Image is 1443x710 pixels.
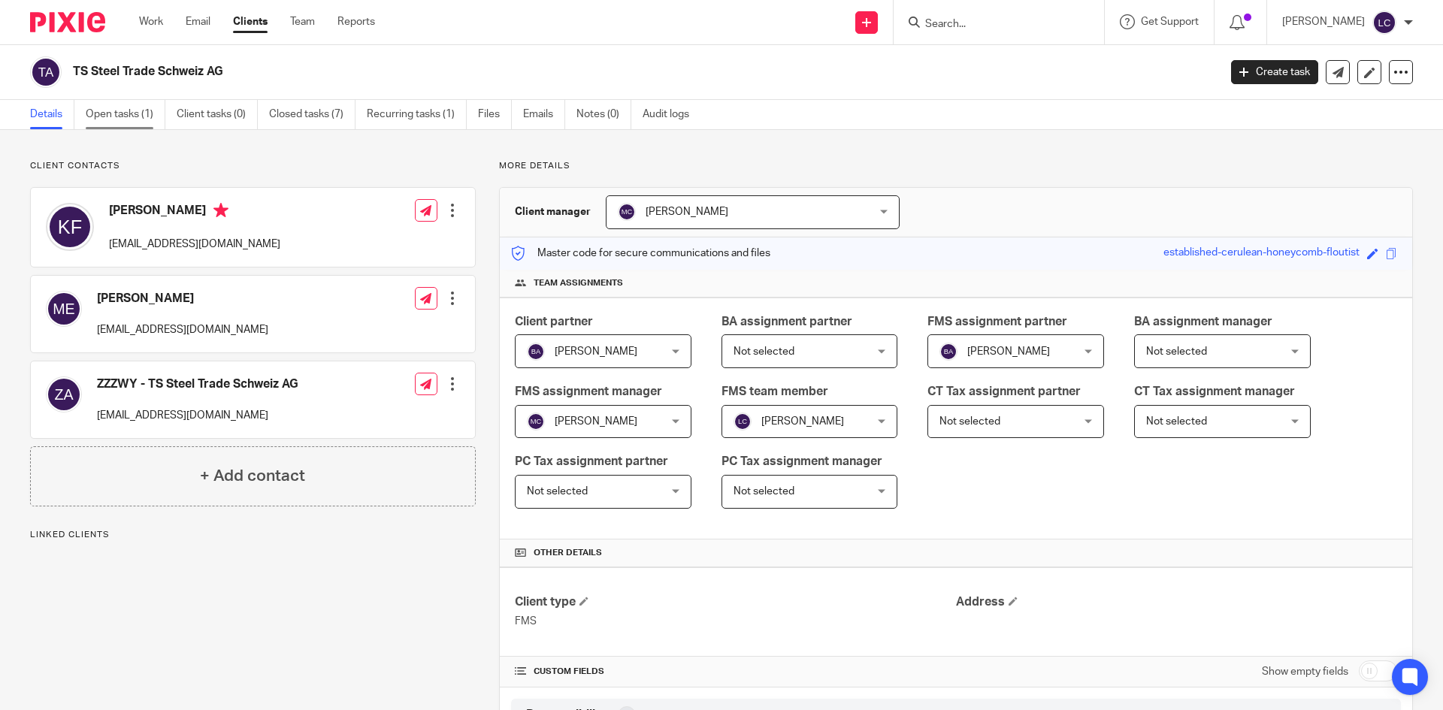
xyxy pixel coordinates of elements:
p: Master code for secure communications and files [511,246,770,261]
span: Not selected [527,486,588,497]
span: PC Tax assignment manager [721,455,882,467]
span: [PERSON_NAME] [555,346,637,357]
img: svg%3E [46,203,94,251]
a: Team [290,14,315,29]
a: Email [186,14,210,29]
h4: Address [956,594,1397,610]
div: established-cerulean-honeycomb-floutist [1163,245,1360,262]
span: PC Tax assignment partner [515,455,668,467]
span: Get Support [1141,17,1199,27]
span: Other details [534,547,602,559]
a: Reports [337,14,375,29]
span: [PERSON_NAME] [967,346,1050,357]
p: Linked clients [30,529,476,541]
a: Files [478,100,512,129]
h2: TS Steel Trade Schweiz AG [73,64,982,80]
span: Not selected [734,346,794,357]
a: Audit logs [643,100,700,129]
span: Client partner [515,316,593,328]
span: FMS team member [721,385,828,397]
a: Emails [523,100,565,129]
a: Recurring tasks (1) [367,100,467,129]
span: Not selected [734,486,794,497]
span: BA assignment manager [1134,316,1272,328]
span: CT Tax assignment partner [927,385,1081,397]
a: Client tasks (0) [177,100,258,129]
span: FMS assignment manager [515,385,662,397]
input: Search [924,18,1059,32]
span: Not selected [1146,346,1207,357]
span: Team assignments [534,277,623,289]
a: Details [30,100,74,129]
span: CT Tax assignment manager [1134,385,1295,397]
h4: ZZZWY - TS Steel Trade Schweiz AG [97,376,298,392]
a: Work [139,14,163,29]
h4: [PERSON_NAME] [97,291,268,307]
a: Clients [233,14,268,29]
img: svg%3E [527,412,545,431]
span: Not selected [1146,416,1207,427]
span: BA assignment partner [721,316,852,328]
p: [PERSON_NAME] [1282,14,1365,29]
img: svg%3E [618,203,636,221]
img: Pixie [30,12,105,32]
h3: Client manager [515,204,591,219]
img: svg%3E [939,343,957,361]
img: svg%3E [527,343,545,361]
p: [EMAIL_ADDRESS][DOMAIN_NAME] [97,408,298,423]
p: More details [499,160,1413,172]
img: svg%3E [734,412,752,431]
p: [EMAIL_ADDRESS][DOMAIN_NAME] [109,237,280,252]
p: FMS [515,614,956,629]
img: svg%3E [1372,11,1396,35]
a: Create task [1231,60,1318,84]
p: [EMAIL_ADDRESS][DOMAIN_NAME] [97,322,268,337]
img: svg%3E [46,291,82,327]
img: svg%3E [46,376,82,412]
span: [PERSON_NAME] [761,416,844,427]
span: [PERSON_NAME] [646,207,728,217]
span: Not selected [939,416,1000,427]
p: Client contacts [30,160,476,172]
span: [PERSON_NAME] [555,416,637,427]
h4: + Add contact [200,464,305,488]
a: Closed tasks (7) [269,100,355,129]
h4: [PERSON_NAME] [109,203,280,222]
h4: Client type [515,594,956,610]
label: Show empty fields [1262,664,1348,679]
img: svg%3E [30,56,62,88]
i: Primary [213,203,228,218]
span: FMS assignment partner [927,316,1067,328]
h4: CUSTOM FIELDS [515,666,956,678]
a: Notes (0) [576,100,631,129]
a: Open tasks (1) [86,100,165,129]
